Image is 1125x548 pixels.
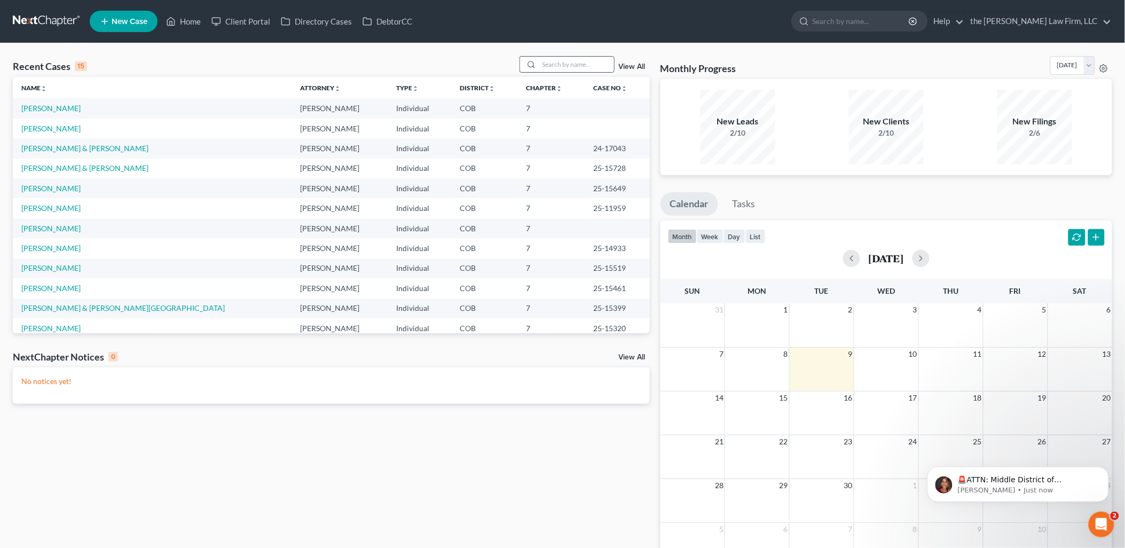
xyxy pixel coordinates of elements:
[112,18,147,26] span: New Case
[1073,286,1087,295] span: Sat
[1037,348,1048,361] span: 12
[847,523,854,536] span: 7
[161,12,206,31] a: Home
[300,84,341,92] a: Attorneyunfold_more
[585,198,649,218] td: 25-11959
[619,354,646,361] a: View All
[292,98,388,118] td: [PERSON_NAME]
[21,263,81,272] a: [PERSON_NAME]
[41,85,47,92] i: unfold_more
[585,259,649,278] td: 25-15519
[660,62,736,75] h3: Monthly Progress
[292,138,388,158] td: [PERSON_NAME]
[21,124,81,133] a: [PERSON_NAME]
[517,238,585,258] td: 7
[585,159,649,178] td: 25-15728
[1089,512,1114,537] iframe: Intercom live chat
[388,238,452,258] td: Individual
[21,84,47,92] a: Nameunfold_more
[843,479,854,492] span: 30
[388,119,452,138] td: Individual
[517,218,585,238] td: 7
[585,318,649,338] td: 25-15320
[334,85,341,92] i: unfold_more
[451,238,517,258] td: COB
[13,350,118,363] div: NextChapter Notices
[972,348,983,361] span: 11
[388,178,452,198] td: Individual
[292,218,388,238] td: [PERSON_NAME]
[1037,523,1048,536] span: 10
[451,299,517,318] td: COB
[783,348,789,361] span: 8
[1102,392,1112,404] span: 20
[292,238,388,258] td: [PERSON_NAME]
[517,278,585,298] td: 7
[388,299,452,318] td: Individual
[539,57,614,72] input: Search by name...
[815,286,829,295] span: Tue
[1106,303,1112,316] span: 6
[556,85,562,92] i: unfold_more
[357,12,418,31] a: DebtorCC
[21,376,641,387] p: No notices yet!
[585,278,649,298] td: 25-15461
[21,184,81,193] a: [PERSON_NAME]
[849,115,924,128] div: New Clients
[388,218,452,238] td: Individual
[1102,348,1112,361] span: 13
[108,352,118,362] div: 0
[388,318,452,338] td: Individual
[908,392,918,404] span: 17
[723,229,745,244] button: day
[977,303,983,316] span: 4
[517,198,585,218] td: 7
[585,238,649,258] td: 25-14933
[517,318,585,338] td: 7
[21,224,81,233] a: [PERSON_NAME]
[908,435,918,448] span: 24
[843,435,854,448] span: 23
[997,128,1072,138] div: 2/6
[849,128,924,138] div: 2/10
[697,229,723,244] button: week
[965,12,1112,31] a: the [PERSON_NAME] Law Firm, LLC
[714,479,725,492] span: 28
[489,85,495,92] i: unfold_more
[451,218,517,238] td: COB
[783,303,789,316] span: 1
[388,259,452,278] td: Individual
[460,84,495,92] a: Districtunfold_more
[517,299,585,318] td: 7
[912,523,918,536] span: 8
[526,84,562,92] a: Chapterunfold_more
[21,284,81,293] a: [PERSON_NAME]
[451,278,517,298] td: COB
[748,286,767,295] span: Mon
[292,159,388,178] td: [PERSON_NAME]
[292,278,388,298] td: [PERSON_NAME]
[1037,435,1048,448] span: 26
[718,523,725,536] span: 5
[292,299,388,318] td: [PERSON_NAME]
[869,253,904,264] h2: [DATE]
[701,128,775,138] div: 2/10
[451,159,517,178] td: COB
[714,435,725,448] span: 21
[723,192,765,216] a: Tasks
[593,84,627,92] a: Case Nounfold_more
[685,286,701,295] span: Sun
[397,84,419,92] a: Typeunfold_more
[13,60,87,73] div: Recent Cases
[585,299,649,318] td: 25-15399
[451,119,517,138] td: COB
[517,119,585,138] td: 7
[206,12,276,31] a: Client Portal
[813,11,910,31] input: Search by name...
[621,85,627,92] i: unfold_more
[908,348,918,361] span: 10
[977,523,983,536] span: 9
[451,138,517,158] td: COB
[388,198,452,218] td: Individual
